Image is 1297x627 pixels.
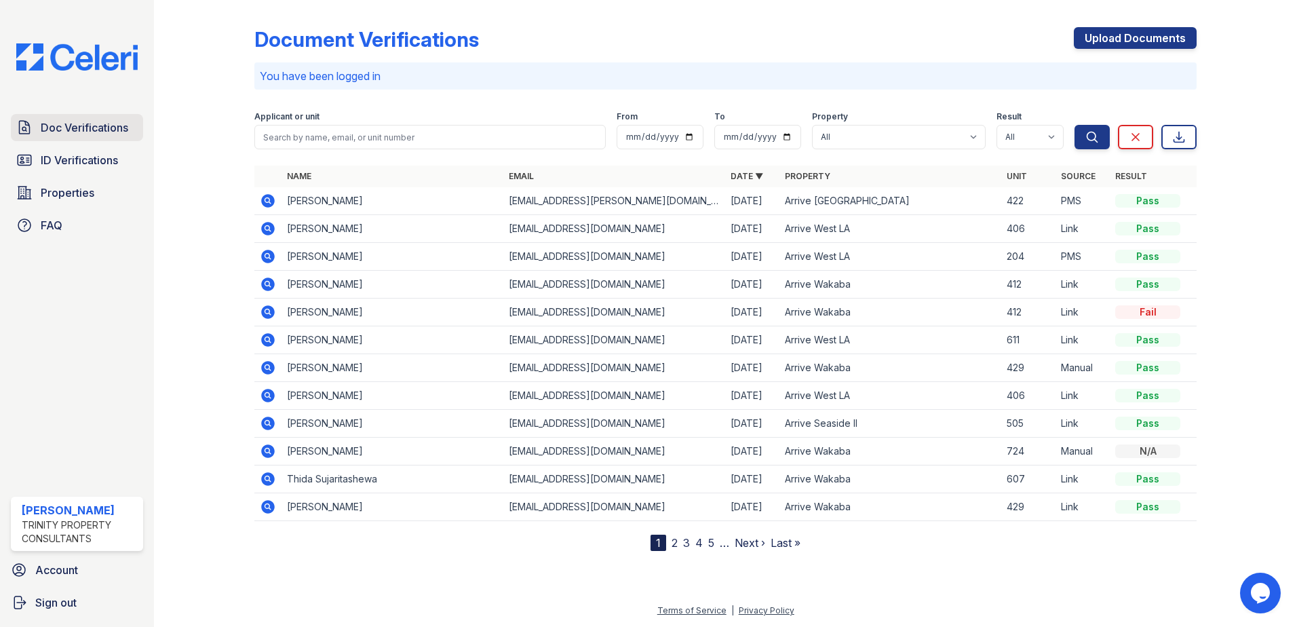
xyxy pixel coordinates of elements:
td: [EMAIL_ADDRESS][DOMAIN_NAME] [503,271,725,299]
td: [EMAIL_ADDRESS][DOMAIN_NAME] [503,354,725,382]
td: [DATE] [725,465,779,493]
a: Privacy Policy [739,605,794,615]
a: ID Verifications [11,147,143,174]
td: Arrive West LA [779,326,1001,354]
a: Next › [735,536,765,550]
td: Arrive Wakaba [779,299,1001,326]
a: Name [287,171,311,181]
div: Pass [1115,417,1180,430]
div: Trinity Property Consultants [22,518,138,546]
td: 406 [1001,382,1056,410]
td: Link [1056,326,1110,354]
a: Sign out [5,589,149,616]
span: Doc Verifications [41,119,128,136]
a: 5 [708,536,714,550]
td: Arrive Seaside II [779,410,1001,438]
div: 1 [651,535,666,551]
a: Last » [771,536,800,550]
td: Arrive Wakaba [779,438,1001,465]
td: 412 [1001,271,1056,299]
td: [DATE] [725,243,779,271]
label: Result [996,111,1022,122]
label: Property [812,111,848,122]
td: Link [1056,493,1110,521]
td: [DATE] [725,187,779,215]
td: 204 [1001,243,1056,271]
td: [EMAIL_ADDRESS][DOMAIN_NAME] [503,410,725,438]
span: ID Verifications [41,152,118,168]
td: Arrive West LA [779,215,1001,243]
td: [PERSON_NAME] [282,382,503,410]
td: [PERSON_NAME] [282,410,503,438]
iframe: chat widget [1240,573,1283,613]
td: 422 [1001,187,1056,215]
td: Arrive Wakaba [779,493,1001,521]
td: [EMAIL_ADDRESS][DOMAIN_NAME] [503,382,725,410]
label: From [617,111,638,122]
div: Pass [1115,361,1180,375]
td: [PERSON_NAME] [282,438,503,465]
td: [PERSON_NAME] [282,271,503,299]
a: Source [1061,171,1096,181]
div: Pass [1115,194,1180,208]
td: [EMAIL_ADDRESS][DOMAIN_NAME] [503,326,725,354]
a: Property [785,171,830,181]
td: Arrive West LA [779,382,1001,410]
td: 429 [1001,493,1056,521]
td: Arrive [GEOGRAPHIC_DATA] [779,187,1001,215]
label: Applicant or unit [254,111,320,122]
div: Fail [1115,305,1180,319]
td: Manual [1056,354,1110,382]
td: 505 [1001,410,1056,438]
td: Link [1056,382,1110,410]
img: CE_Logo_Blue-a8612792a0a2168367f1c8372b55b34899dd931a85d93a1a3d3e32e68fde9ad4.png [5,43,149,71]
a: Upload Documents [1074,27,1197,49]
td: 429 [1001,354,1056,382]
td: [EMAIL_ADDRESS][DOMAIN_NAME] [503,299,725,326]
td: Link [1056,271,1110,299]
input: Search by name, email, or unit number [254,125,606,149]
span: FAQ [41,217,62,233]
a: Email [509,171,534,181]
p: You have been logged in [260,68,1191,84]
td: [PERSON_NAME] [282,493,503,521]
td: [DATE] [725,382,779,410]
span: … [720,535,729,551]
div: Pass [1115,333,1180,347]
div: [PERSON_NAME] [22,502,138,518]
td: [EMAIL_ADDRESS][DOMAIN_NAME] [503,243,725,271]
a: 2 [672,536,678,550]
td: [EMAIL_ADDRESS][DOMAIN_NAME] [503,465,725,493]
a: Account [5,556,149,584]
td: Thida Sujaritashewa [282,465,503,493]
div: Pass [1115,278,1180,291]
a: 4 [695,536,703,550]
label: To [714,111,725,122]
td: [PERSON_NAME] [282,299,503,326]
td: PMS [1056,243,1110,271]
td: Arrive Wakaba [779,465,1001,493]
div: Pass [1115,500,1180,514]
td: [DATE] [725,410,779,438]
a: Result [1115,171,1147,181]
div: Pass [1115,222,1180,235]
div: Pass [1115,472,1180,486]
td: 724 [1001,438,1056,465]
td: Link [1056,410,1110,438]
td: [PERSON_NAME] [282,243,503,271]
td: [PERSON_NAME] [282,215,503,243]
a: FAQ [11,212,143,239]
td: Arrive Wakaba [779,271,1001,299]
td: [DATE] [725,215,779,243]
div: Document Verifications [254,27,479,52]
td: [EMAIL_ADDRESS][PERSON_NAME][DOMAIN_NAME] [503,187,725,215]
a: Properties [11,179,143,206]
td: [EMAIL_ADDRESS][DOMAIN_NAME] [503,438,725,465]
td: 412 [1001,299,1056,326]
div: Pass [1115,250,1180,263]
a: Doc Verifications [11,114,143,141]
td: 607 [1001,465,1056,493]
a: Date ▼ [731,171,763,181]
td: [EMAIL_ADDRESS][DOMAIN_NAME] [503,493,725,521]
span: Account [35,562,78,578]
